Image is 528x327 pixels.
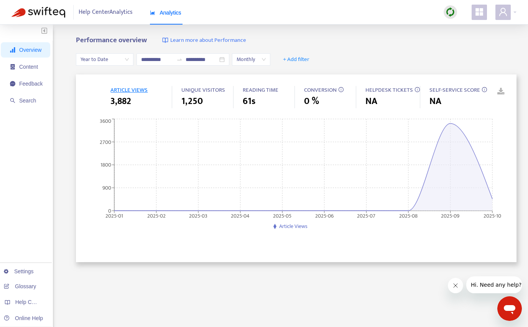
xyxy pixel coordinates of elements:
[357,211,376,220] tspan: 2025-07
[110,85,148,95] span: ARTICLE VIEWS
[315,211,334,220] tspan: 2025-06
[10,47,15,53] span: signal
[176,56,183,63] span: to
[170,36,246,45] span: Learn more about Performance
[19,97,36,104] span: Search
[365,85,413,95] span: HELPDESK TICKETS
[365,94,377,108] span: NA
[162,36,246,45] a: Learn more about Performance
[4,268,34,274] a: Settings
[10,64,15,69] span: container
[12,7,65,18] img: Swifteq
[150,10,155,15] span: area-chart
[181,94,203,108] span: 1,250
[189,211,208,220] tspan: 2025-03
[10,98,15,103] span: search
[162,37,168,43] img: image-link
[304,94,319,108] span: 0 %
[498,7,508,17] span: user
[448,278,463,293] iframe: Close message
[176,56,183,63] span: swap-right
[102,183,111,192] tspan: 900
[399,211,418,220] tspan: 2025-08
[304,85,337,95] span: CONVERSION
[79,5,133,20] span: Help Center Analytics
[446,7,455,17] img: sync.dc5367851b00ba804db3.png
[108,206,111,215] tspan: 0
[19,81,43,87] span: Feedback
[147,211,166,220] tspan: 2025-02
[4,283,36,289] a: Glossary
[110,94,131,108] span: 3,882
[429,85,480,95] span: SELF-SERVICE SCORE
[15,299,47,305] span: Help Centers
[273,211,292,220] tspan: 2025-05
[81,54,129,65] span: Year to Date
[10,81,15,86] span: message
[466,276,522,293] iframe: Message from company
[19,64,38,70] span: Content
[283,55,309,64] span: + Add filter
[237,54,266,65] span: Monthly
[4,315,43,321] a: Online Help
[429,94,441,108] span: NA
[279,222,308,231] span: Article Views
[100,137,111,146] tspan: 2700
[243,85,278,95] span: READING TIME
[243,94,255,108] span: 61s
[105,211,123,220] tspan: 2025-01
[231,211,250,220] tspan: 2025-04
[150,10,181,16] span: Analytics
[76,34,147,46] b: Performance overview
[181,85,225,95] span: UNIQUE VISITORS
[475,7,484,17] span: appstore
[277,53,315,66] button: + Add filter
[497,296,522,321] iframe: Button to launch messaging window
[100,117,111,126] tspan: 3600
[484,211,501,220] tspan: 2025-10
[441,211,460,220] tspan: 2025-09
[100,160,111,169] tspan: 1800
[19,47,41,53] span: Overview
